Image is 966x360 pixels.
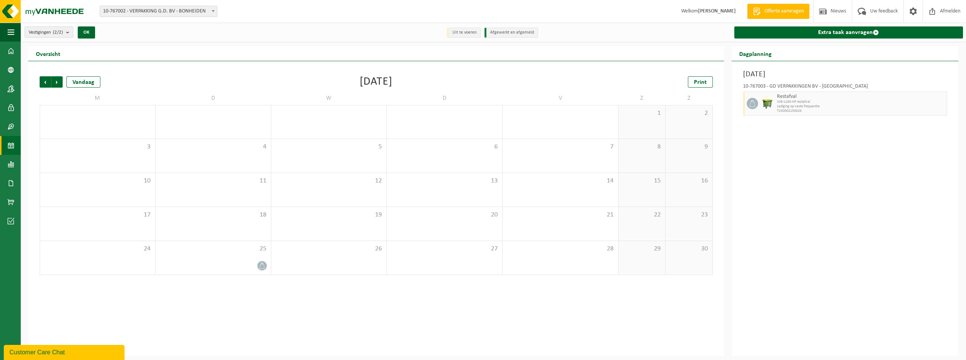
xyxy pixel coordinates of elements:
[387,91,503,105] td: D
[669,211,709,219] span: 23
[694,79,707,85] span: Print
[391,143,498,151] span: 6
[688,76,713,88] a: Print
[777,109,945,113] span: T250002150026
[447,28,481,38] li: Uit te voeren
[698,8,736,14] strong: [PERSON_NAME]
[275,211,383,219] span: 19
[732,46,779,61] h2: Dagplanning
[622,109,661,117] span: 1
[506,143,614,151] span: 7
[28,46,68,61] h2: Overzicht
[622,245,661,253] span: 29
[391,211,498,219] span: 20
[618,91,666,105] td: Z
[506,177,614,185] span: 14
[271,91,387,105] td: W
[44,177,151,185] span: 10
[762,98,773,109] img: WB-1100-HPE-GN-50
[777,100,945,104] span: WB-1100-HP restafval
[506,245,614,253] span: 28
[666,91,713,105] td: Z
[40,91,155,105] td: M
[669,143,709,151] span: 9
[622,211,661,219] span: 22
[506,211,614,219] span: 21
[485,28,538,38] li: Afgewerkt en afgemeld
[78,26,95,39] button: OK
[622,143,661,151] span: 8
[159,245,267,253] span: 25
[622,177,661,185] span: 15
[777,104,945,109] span: Lediging op vaste frequentie
[503,91,618,105] td: V
[391,177,498,185] span: 13
[669,177,709,185] span: 16
[155,91,271,105] td: D
[734,26,963,39] a: Extra taak aanvragen
[159,177,267,185] span: 11
[44,245,151,253] span: 24
[743,84,947,91] div: 10-767003 - GD VERPAKKINGEN BV - [GEOGRAPHIC_DATA]
[669,245,709,253] span: 30
[66,76,100,88] div: Vandaag
[4,343,126,360] iframe: chat widget
[29,27,63,38] span: Vestigingen
[391,245,498,253] span: 27
[763,8,806,15] span: Offerte aanvragen
[44,143,151,151] span: 3
[669,109,709,117] span: 2
[159,211,267,219] span: 18
[40,76,51,88] span: Vorige
[777,94,945,100] span: Restafval
[53,30,63,35] count: (2/2)
[44,211,151,219] span: 17
[275,143,383,151] span: 5
[747,4,809,19] a: Offerte aanvragen
[360,76,392,88] div: [DATE]
[100,6,217,17] span: 10-767002 - VERPAKKING G.D. BV - BONHEIDEN
[159,143,267,151] span: 4
[275,177,383,185] span: 12
[275,245,383,253] span: 26
[743,69,947,80] h3: [DATE]
[51,76,63,88] span: Volgende
[25,26,73,38] button: Vestigingen(2/2)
